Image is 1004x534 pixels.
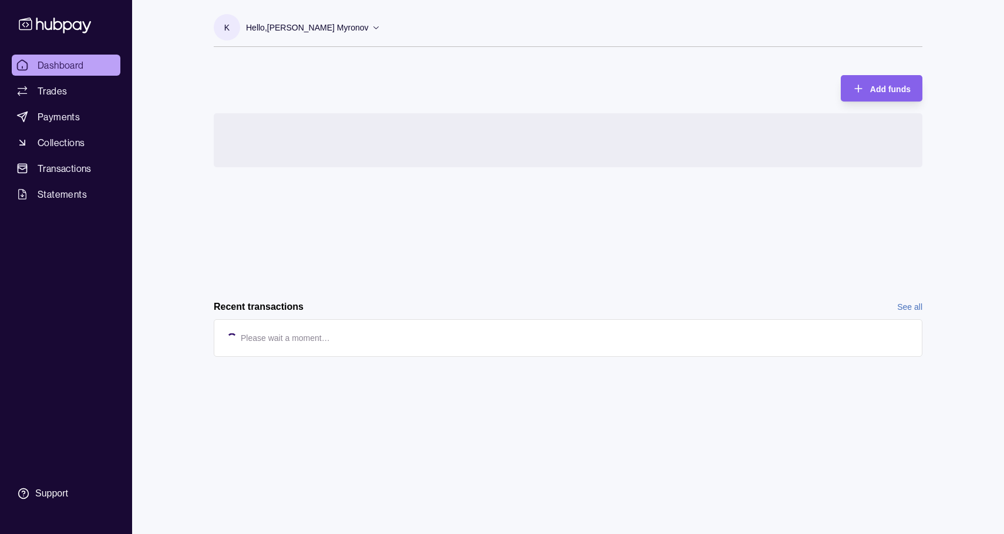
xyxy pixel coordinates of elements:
[246,21,369,34] p: Hello, [PERSON_NAME] Myronov
[12,132,120,153] a: Collections
[224,21,230,34] p: K
[12,158,120,179] a: Transactions
[841,75,922,102] button: Add funds
[12,184,120,205] a: Statements
[897,300,922,313] a: See all
[12,55,120,76] a: Dashboard
[38,136,85,150] span: Collections
[241,332,330,344] p: Please wait a moment…
[38,84,67,98] span: Trades
[38,187,87,201] span: Statements
[870,85,911,94] span: Add funds
[12,481,120,506] a: Support
[38,161,92,175] span: Transactions
[38,58,84,72] span: Dashboard
[35,487,68,500] div: Support
[12,80,120,102] a: Trades
[12,106,120,127] a: Payments
[214,300,304,313] h2: Recent transactions
[38,110,80,124] span: Payments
